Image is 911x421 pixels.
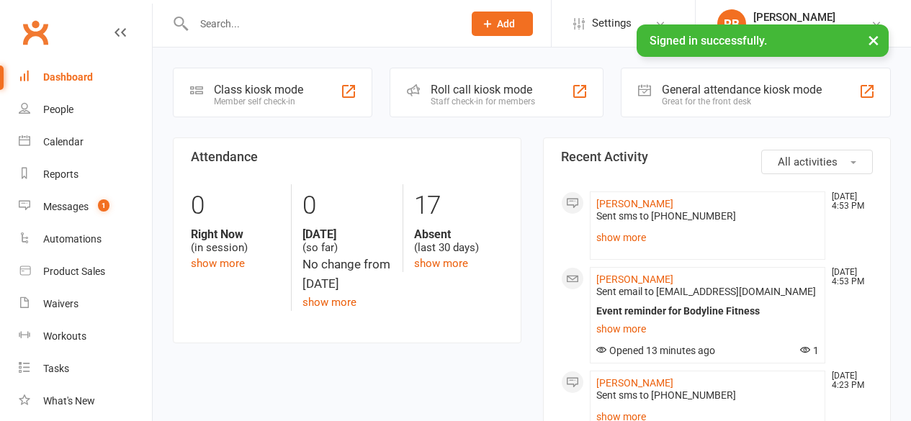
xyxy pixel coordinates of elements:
[19,320,152,353] a: Workouts
[302,255,391,294] div: No change from [DATE]
[19,191,152,223] a: Messages 1
[431,96,535,107] div: Staff check-in for members
[596,389,736,401] span: Sent sms to [PHONE_NUMBER]
[561,150,874,164] h3: Recent Activity
[43,298,78,309] div: Waivers
[43,71,93,83] div: Dashboard
[414,227,503,241] strong: Absent
[825,192,872,211] time: [DATE] 4:53 PM
[596,319,820,339] a: show more
[19,126,152,158] a: Calendar
[19,385,152,417] a: What's New
[302,296,356,309] a: show more
[861,24,887,55] button: ×
[43,395,95,407] div: What's New
[43,330,86,342] div: Workouts
[43,168,78,180] div: Reports
[596,377,673,389] a: [PERSON_NAME]
[800,345,819,356] span: 1
[431,83,535,96] div: Roll call kiosk mode
[825,371,872,390] time: [DATE] 4:23 PM
[19,61,152,94] a: Dashboard
[43,363,69,374] div: Tasks
[778,155,838,168] span: All activities
[717,9,746,38] div: RB
[302,184,391,227] div: 0
[497,18,515,30] span: Add
[43,266,105,277] div: Product Sales
[189,14,454,34] input: Search...
[191,257,245,270] a: show more
[43,104,73,115] div: People
[43,136,84,148] div: Calendar
[19,255,152,288] a: Product Sales
[19,158,152,191] a: Reports
[191,150,503,164] h3: Attendance
[596,198,673,209] a: [PERSON_NAME]
[596,273,673,285] a: [PERSON_NAME]
[596,286,816,297] span: Sent email to [EMAIL_ADDRESS][DOMAIN_NAME]
[191,227,280,255] div: (in session)
[191,184,280,227] div: 0
[596,345,715,356] span: Opened 13 minutes ago
[19,353,152,385] a: Tasks
[302,227,391,255] div: (so far)
[753,24,835,37] div: Bodyline Fitness
[43,233,102,245] div: Automations
[414,227,503,255] div: (last 30 days)
[302,227,391,241] strong: [DATE]
[825,268,872,286] time: [DATE] 4:53 PM
[19,223,152,255] a: Automations
[662,83,822,96] div: General attendance kiosk mode
[753,11,835,24] div: [PERSON_NAME]
[214,96,303,107] div: Member self check-in
[592,7,632,40] span: Settings
[761,150,873,174] button: All activities
[19,288,152,320] a: Waivers
[17,14,53,50] a: Clubworx
[98,199,109,212] span: 1
[650,34,767,47] span: Signed in successfully.
[214,83,303,96] div: Class kiosk mode
[43,201,89,212] div: Messages
[414,257,468,270] a: show more
[596,227,820,248] a: show more
[191,227,280,241] strong: Right Now
[414,184,503,227] div: 17
[596,210,736,222] span: Sent sms to [PHONE_NUMBER]
[596,305,820,317] div: Event reminder for Bodyline Fitness
[472,12,533,36] button: Add
[662,96,822,107] div: Great for the front desk
[19,94,152,126] a: People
